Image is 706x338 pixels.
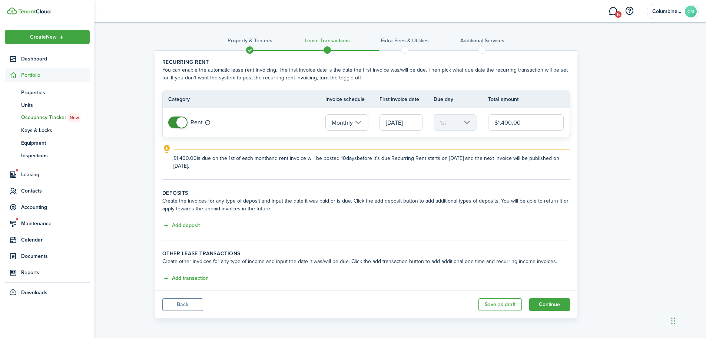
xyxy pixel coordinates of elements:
[606,2,620,21] a: Messaging
[162,221,200,230] button: Add deposit
[162,250,570,257] wizard-step-header-title: Other lease transactions
[21,187,90,195] span: Contacts
[21,114,90,122] span: Occupancy Tracker
[162,197,570,213] wizard-step-header-description: Create the invoices for any type of deposit and input the date it was paid or is due. Click the a...
[5,111,90,124] a: Occupancy TrackerNew
[21,171,90,178] span: Leasing
[30,35,57,40] span: Create New
[5,265,90,280] a: Reports
[488,95,570,103] th: Total amount
[671,310,676,332] div: Drag
[21,71,90,79] span: Portfolio
[21,220,90,227] span: Maintenance
[5,124,90,137] a: Keys & Locks
[18,9,50,14] img: TenantCloud
[5,149,90,162] a: Inspections
[162,66,570,82] wizard-step-header-description: You can enable the automatic lease rent invoicing. The first invoice date is the date the first i...
[488,114,564,131] input: 0.00
[5,52,90,66] a: Dashboard
[623,5,636,17] button: Open resource center
[5,99,90,111] a: Units
[21,89,90,96] span: Properties
[434,95,488,103] th: Due day
[162,298,203,311] button: Back
[162,58,570,66] wizard-step-header-title: Recurring rent
[173,154,570,170] explanation-description: $1,400.00 is due on the 1st of each month and rent invoice will be posted 10 days before it's due...
[21,269,90,276] span: Reports
[21,252,90,260] span: Documents
[381,37,429,45] h3: Extra fees & Utilities
[162,189,570,197] wizard-step-header-title: Deposits
[162,274,209,283] button: Add transaction
[5,137,90,149] a: Equipment
[21,127,90,134] span: Keys & Locks
[460,37,504,45] h3: Additional Services
[21,152,90,160] span: Inspections
[615,11,622,18] span: 6
[529,298,570,311] button: Continue
[70,114,79,121] span: New
[162,257,570,265] wizard-step-header-description: Create other invoices for any type of income and input the date it was/will be due. Click the add...
[21,139,90,147] span: Equipment
[21,289,47,296] span: Downloads
[305,37,350,45] h3: Lease Transactions
[685,6,697,17] avatar-text: CM
[7,7,17,14] img: TenantCloud
[379,114,422,131] input: mm/dd/yyyy
[228,37,272,45] h3: Property & Tenants
[163,95,325,103] th: Category
[21,55,90,63] span: Dashboard
[5,30,90,44] button: Open menu
[21,236,90,244] span: Calendar
[379,95,434,103] th: First invoice date
[21,101,90,109] span: Units
[325,95,379,103] th: Invoice schedule
[5,86,90,99] a: Properties
[652,9,682,14] span: Columbine Management & Maintenance Co. LLC
[478,298,522,311] button: Save as draft
[21,203,90,211] span: Accounting
[669,302,706,338] iframe: Chat Widget
[162,145,172,154] i: outline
